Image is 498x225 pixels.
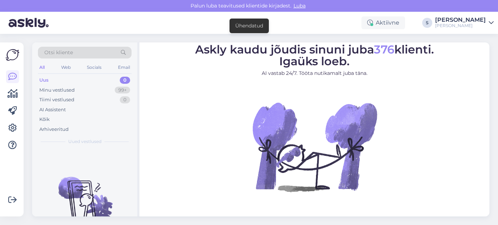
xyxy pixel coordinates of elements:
[120,96,130,103] div: 0
[195,69,434,77] p: AI vastab 24/7. Tööta nutikamalt juba täna.
[235,22,263,30] div: Ühendatud
[117,63,132,72] div: Email
[435,17,494,29] a: [PERSON_NAME][PERSON_NAME]
[39,116,50,123] div: Kõik
[68,138,102,145] span: Uued vestlused
[60,63,72,72] div: Web
[435,17,486,23] div: [PERSON_NAME]
[6,48,19,62] img: Askly Logo
[39,96,74,103] div: Tiimi vestlused
[85,63,103,72] div: Socials
[115,87,130,94] div: 99+
[435,23,486,29] div: [PERSON_NAME]
[44,49,73,56] span: Otsi kliente
[361,16,405,29] div: Aktiivne
[39,87,75,94] div: Minu vestlused
[120,77,130,84] div: 0
[38,63,46,72] div: All
[39,106,66,113] div: AI Assistent
[422,18,432,28] div: S
[291,2,308,9] span: Luba
[250,82,379,211] img: No Chat active
[39,77,49,84] div: Uus
[195,42,434,68] span: Askly kaudu jõudis sinuni juba klienti. Igaüks loeb.
[39,126,69,133] div: Arhiveeritud
[374,42,394,56] span: 376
